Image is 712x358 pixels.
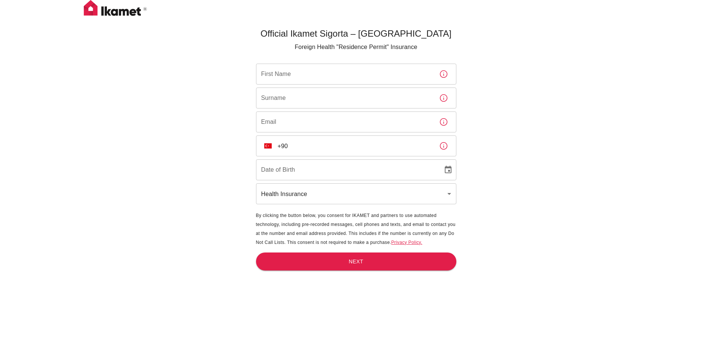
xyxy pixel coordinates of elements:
[441,162,456,177] button: Choose date
[256,43,456,52] p: Foreign Health "Residence Permit" Insurance
[256,213,456,245] span: By clicking the button below, you consent for IKAMET and partners to use automated technology, in...
[256,159,438,180] input: DD/MM/YYYY
[264,143,272,149] img: unknown
[256,253,456,271] button: Next
[256,28,456,40] h5: Official Ikamet Sigorta – [GEOGRAPHIC_DATA]
[391,240,422,245] a: Privacy Policy.
[256,183,456,204] div: Health Insurance
[261,139,275,153] button: Select country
